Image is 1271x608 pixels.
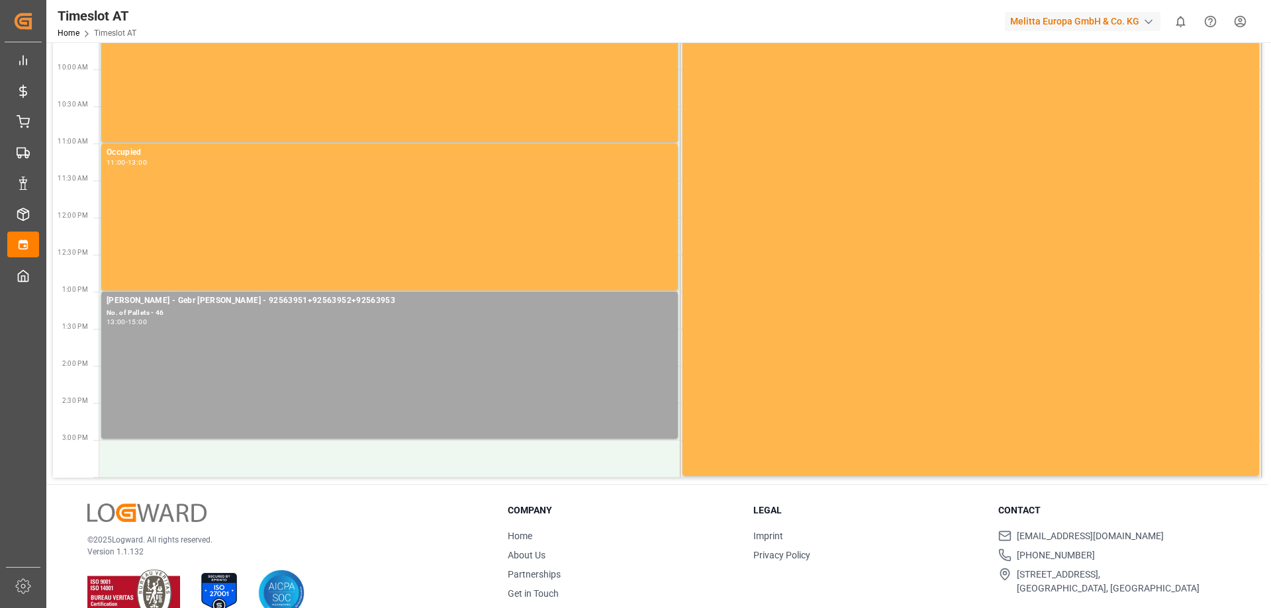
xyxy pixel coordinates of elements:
[58,249,88,256] span: 12:30 PM
[753,550,810,560] a: Privacy Policy
[1017,529,1164,543] span: [EMAIL_ADDRESS][DOMAIN_NAME]
[62,434,88,441] span: 3:00 PM
[128,319,147,325] div: 15:00
[1017,548,1095,562] span: [PHONE_NUMBER]
[753,531,783,541] a: Imprint
[508,531,532,541] a: Home
[508,503,737,517] h3: Company
[87,546,475,558] p: Version 1.1.132
[508,569,561,580] a: Partnerships
[62,360,88,367] span: 2:00 PM
[998,503,1227,517] h3: Contact
[508,550,545,560] a: About Us
[58,28,79,38] a: Home
[128,159,147,165] div: 13:00
[1017,568,1200,595] span: [STREET_ADDRESS], [GEOGRAPHIC_DATA], [GEOGRAPHIC_DATA]
[126,159,128,165] div: -
[1005,12,1160,31] div: Melitta Europa GmbH & Co. KG
[58,101,88,108] span: 10:30 AM
[1005,9,1166,34] button: Melitta Europa GmbH & Co. KG
[62,397,88,404] span: 2:30 PM
[107,319,126,325] div: 13:00
[753,503,982,517] h3: Legal
[62,286,88,293] span: 1:00 PM
[58,138,88,145] span: 11:00 AM
[107,294,673,308] div: [PERSON_NAME] - Gebr [PERSON_NAME] - 92563951+92563952+92563953
[508,588,559,599] a: Get in Touch
[87,534,475,546] p: © 2025 Logward. All rights reserved.
[107,146,673,159] div: Occupied
[58,175,88,182] span: 11:30 AM
[87,503,207,523] img: Logward Logo
[1166,7,1196,36] button: show 0 new notifications
[58,6,136,26] div: Timeslot AT
[107,308,673,319] div: No. of Pallets - 46
[58,212,88,219] span: 12:00 PM
[62,323,88,330] span: 1:30 PM
[107,159,126,165] div: 11:00
[126,319,128,325] div: -
[58,64,88,71] span: 10:00 AM
[1196,7,1225,36] button: Help Center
